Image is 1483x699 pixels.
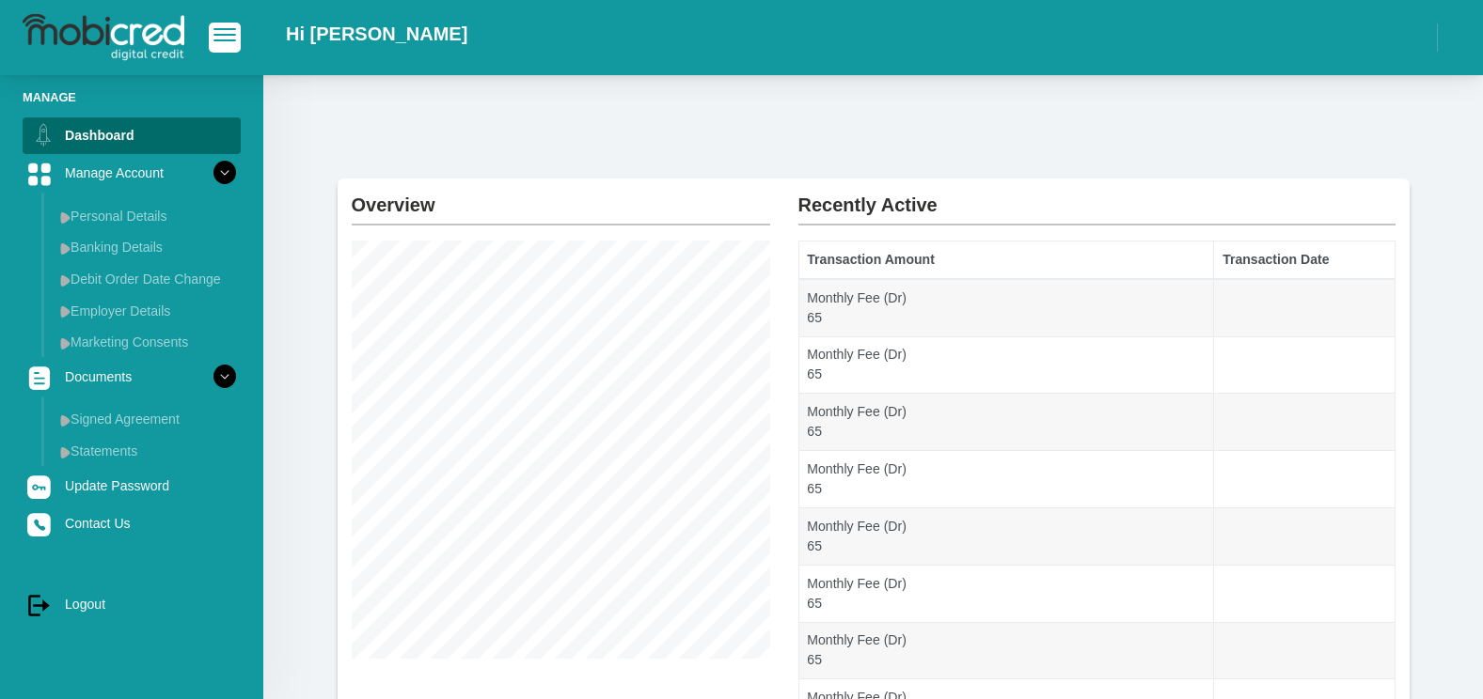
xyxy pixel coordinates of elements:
[1214,241,1395,279] th: Transaction Date
[798,336,1214,394] td: Monthly Fee (Dr) 65
[798,241,1214,279] th: Transaction Amount
[798,451,1214,508] td: Monthly Fee (Dr) 65
[60,242,71,255] img: menu arrow
[53,264,241,294] a: Debit Order Date Change
[60,446,71,458] img: menu arrow
[286,23,467,45] h2: Hi [PERSON_NAME]
[23,117,241,153] a: Dashboard
[798,179,1396,216] h2: Recently Active
[23,468,241,504] a: Update Password
[798,279,1214,336] td: Monthly Fee (Dr) 65
[798,507,1214,565] td: Monthly Fee (Dr) 65
[60,414,71,427] img: menu arrow
[53,436,241,466] a: Statements
[60,337,71,349] img: menu arrow
[23,359,241,395] a: Documents
[352,179,770,216] h2: Overview
[798,394,1214,451] td: Monthly Fee (Dr) 65
[23,586,241,622] a: Logout
[23,505,241,541] a: Contact Us
[23,14,184,61] img: logo-mobicred.svg
[60,305,71,318] img: menu arrow
[23,155,241,191] a: Manage Account
[53,327,241,357] a: Marketing Consents
[53,404,241,434] a: Signed Agreement
[798,565,1214,622] td: Monthly Fee (Dr) 65
[53,201,241,231] a: Personal Details
[798,622,1214,679] td: Monthly Fee (Dr) 65
[23,88,241,106] li: Manage
[60,274,71,287] img: menu arrow
[53,232,241,262] a: Banking Details
[53,296,241,326] a: Employer Details
[60,211,71,224] img: menu arrow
